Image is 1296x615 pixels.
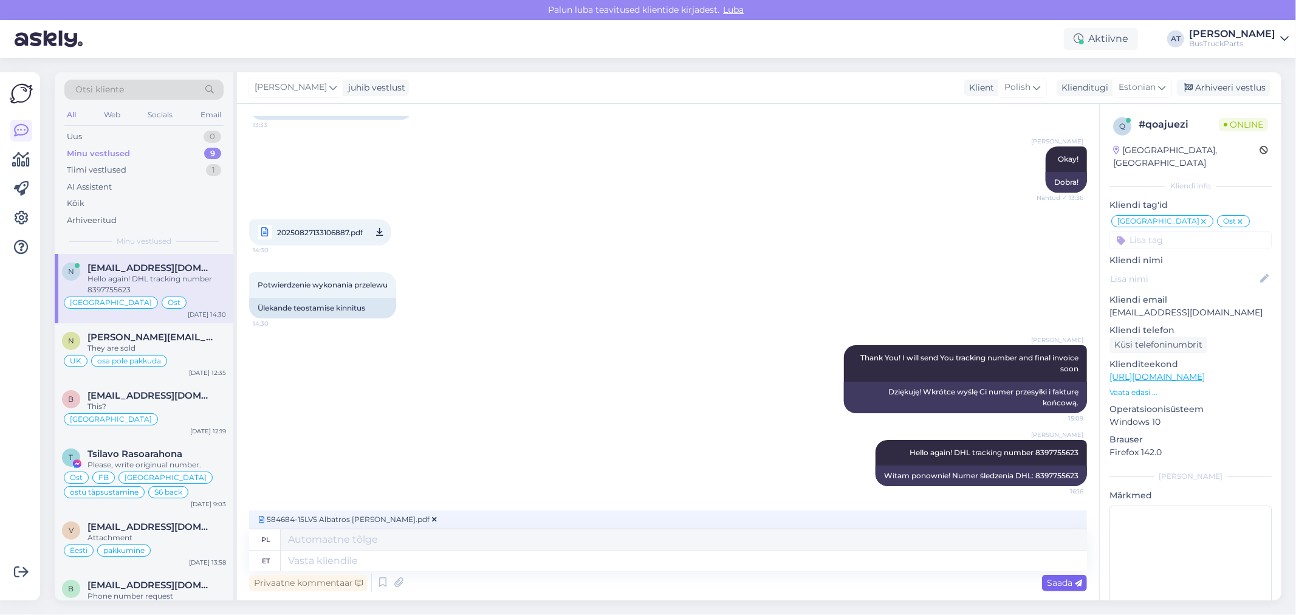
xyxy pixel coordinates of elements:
div: Arhiveeri vestlus [1177,80,1270,96]
div: Dobra! [1046,172,1087,193]
div: [PERSON_NAME] [1109,471,1272,482]
div: Kliendi info [1109,180,1272,191]
span: [GEOGRAPHIC_DATA] [70,299,152,306]
span: b [69,584,74,593]
div: et [262,551,270,571]
span: Thank You! I will send You tracking number and final invoice soon [860,353,1080,373]
input: Lisa tag [1109,231,1272,249]
span: 13:33 [253,120,298,129]
a: [URL][DOMAIN_NAME] [1109,371,1205,382]
div: AT [1167,30,1184,47]
span: osa pole pakkuda [97,357,161,365]
span: [GEOGRAPHIC_DATA] [1117,218,1199,225]
span: q [1119,122,1125,131]
p: Kliendi telefon [1109,324,1272,337]
p: Brauser [1109,433,1272,446]
p: Firefox 142.0 [1109,446,1272,459]
p: Märkmed [1109,489,1272,502]
p: Kliendi nimi [1109,254,1272,267]
span: veiko.paimla@gmail.com [87,521,214,532]
span: [PERSON_NAME] [1031,137,1083,146]
div: They are sold [87,343,226,354]
span: neil.davies4x4@outlook.com [87,332,214,343]
div: Minu vestlused [67,148,130,160]
span: pakkumine [103,547,145,554]
span: Nähtud ✓ 13:36 [1037,193,1083,202]
div: 9 [204,148,221,160]
span: b [69,394,74,404]
span: 15:09 [1038,414,1083,423]
input: Lisa nimi [1110,272,1258,286]
div: Hello again! DHL tracking number 8397755623 [87,273,226,295]
div: [DATE] 9:03 [191,500,226,509]
span: 584684-15LV5 Albatros [PERSON_NAME].pdf [256,514,439,525]
div: AI Assistent [67,181,112,193]
div: [DATE] 12:35 [189,368,226,377]
div: Klienditugi [1057,81,1108,94]
span: 16:16 [1038,487,1083,496]
span: bubbi44@yahoo.com [87,390,214,401]
span: 14:30 [253,319,298,328]
p: Klienditeekond [1109,358,1272,371]
span: Saada [1047,577,1082,588]
span: ostu täpsustamine [70,489,139,496]
div: Klient [964,81,994,94]
div: Attachment [87,532,226,543]
span: Estonian [1119,81,1156,94]
div: Witam ponownie! Numer śledzenia DHL: 8397755623 [876,466,1087,486]
div: # qoajuezi [1139,117,1219,132]
div: [GEOGRAPHIC_DATA], [GEOGRAPHIC_DATA] [1113,144,1260,170]
span: Luba [720,4,748,15]
div: Arhiveeritud [67,215,117,227]
span: [PERSON_NAME] [255,81,327,94]
span: n [68,336,74,345]
div: pl [261,529,270,550]
span: Otsi kliente [75,83,124,96]
p: Vaata edasi ... [1109,387,1272,398]
span: Tsilavo Rasoarahona [87,448,182,459]
div: Kõik [67,198,84,210]
div: Dziękuję! Wkrótce wyślę Ci numer przesyłki i fakturę końcową. [844,382,1087,413]
div: Privaatne kommentaar [249,575,368,591]
div: This? [87,401,226,412]
p: Operatsioonisüsteem [1109,403,1272,416]
span: T [69,453,74,462]
span: UK [70,357,81,365]
a: 20250827133106887.pdf14:30 [249,219,391,246]
div: Tiimi vestlused [67,164,126,176]
span: Hello again! DHL tracking number 8397755623 [910,448,1078,457]
div: Web [101,107,123,123]
span: v [69,526,74,535]
p: Kliendi tag'id [1109,199,1272,211]
div: Uus [67,131,82,143]
div: Küsi telefoninumbrit [1109,337,1207,353]
div: BusTruckParts [1189,39,1275,49]
div: [PERSON_NAME] [1189,29,1275,39]
div: 1 [206,164,221,176]
span: [GEOGRAPHIC_DATA] [125,474,207,481]
div: Ülekande teostamise kinnitus [249,298,396,318]
span: Online [1219,118,1268,131]
div: Phone number request [87,591,226,602]
div: Socials [145,107,175,123]
span: Ost [1223,218,1236,225]
p: Windows 10 [1109,416,1272,428]
p: Kliendi email [1109,294,1272,306]
span: n [68,267,74,276]
span: [PERSON_NAME] [1031,335,1083,345]
div: [DATE] 12:19 [190,427,226,436]
span: Eesti [70,547,87,554]
span: FB [98,474,109,481]
span: Potwierdzenie wykonania przelewu [258,280,388,289]
span: Minu vestlused [117,236,171,247]
span: 14:30 [253,242,298,258]
span: Okay! [1058,154,1078,163]
div: Please, write originual number. [87,459,226,470]
span: 20250827133106887.pdf [277,225,363,240]
div: Email [198,107,224,123]
span: [GEOGRAPHIC_DATA] [70,416,152,423]
img: Askly Logo [10,82,33,105]
span: natalia.tryba10@gmail.com [87,263,214,273]
span: [PERSON_NAME] [1031,430,1083,439]
div: All [64,107,78,123]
